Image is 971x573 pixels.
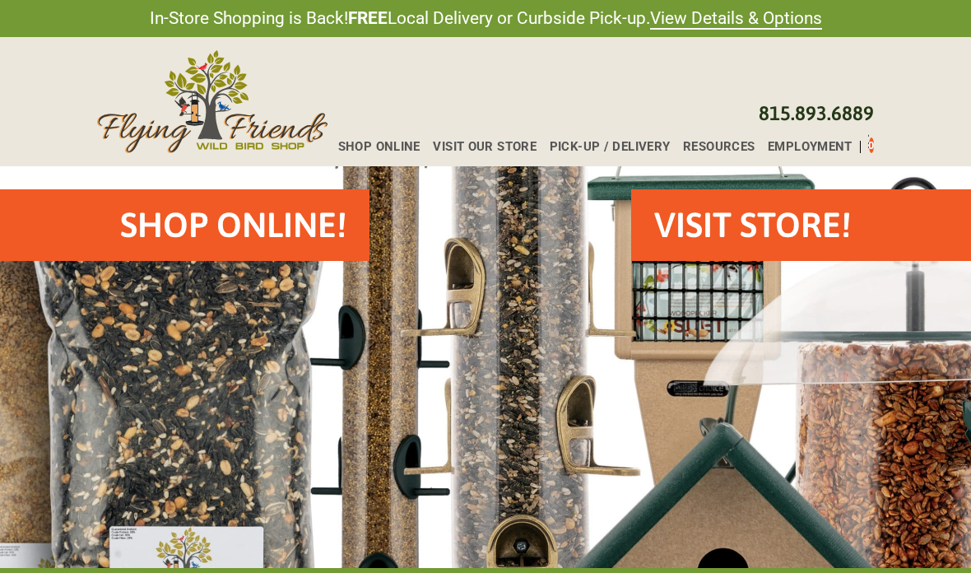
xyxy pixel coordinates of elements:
[537,141,670,153] a: Pick-up / Delivery
[768,141,853,153] span: Employment
[683,141,755,153] span: Resources
[868,139,874,151] span: 0
[755,141,852,153] a: Employment
[420,141,536,153] a: Visit Our Store
[650,8,822,30] a: View Details & Options
[120,201,346,249] h2: Shop Online!
[550,141,671,153] span: Pick-up / Delivery
[654,201,851,249] h2: VISIT STORE!
[97,50,328,153] img: Flying Friends Wild Bird Shop Logo
[150,7,822,30] span: In-Store Shopping is Back! Local Delivery or Curbside Pick-up.
[338,141,420,153] span: Shop Online
[759,102,874,124] a: 815.893.6889
[325,141,420,153] a: Shop Online
[348,8,388,28] strong: FREE
[868,133,869,153] div: Toggle Off Canvas Content
[433,141,537,153] span: Visit Our Store
[670,141,755,153] a: Resources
